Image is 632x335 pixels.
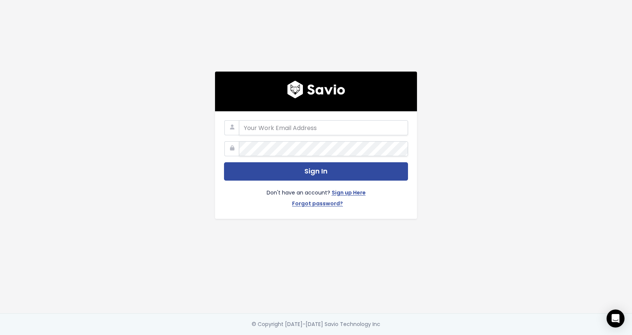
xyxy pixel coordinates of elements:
div: Open Intercom Messenger [607,310,625,328]
a: Sign up Here [332,188,366,199]
div: © Copyright [DATE]-[DATE] Savio Technology Inc [252,320,380,329]
button: Sign In [224,162,408,181]
div: Don't have an account? [224,181,408,210]
input: Your Work Email Address [239,120,408,135]
img: logo600x187.a314fd40982d.png [287,81,345,99]
a: Forgot password? [292,199,343,210]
